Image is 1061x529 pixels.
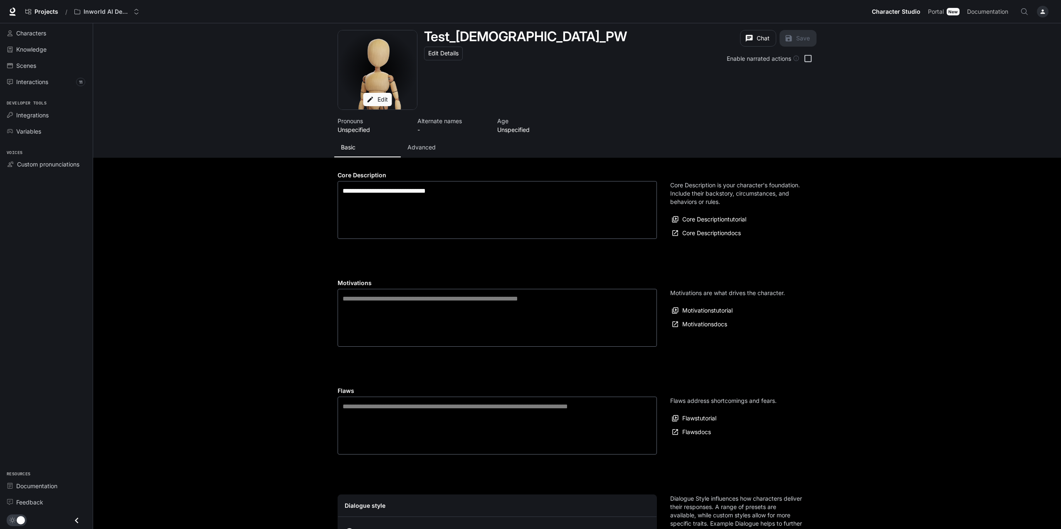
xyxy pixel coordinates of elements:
[3,479,89,493] a: Documentation
[407,143,436,151] p: Advanced
[16,61,36,70] span: Scenes
[740,30,776,47] button: Chat
[670,304,735,318] button: Motivationstutorial
[670,289,785,297] p: Motivations are what drives the character.
[964,3,1014,20] a: Documentation
[497,117,567,125] p: Age
[967,7,1008,17] span: Documentation
[338,181,657,239] div: label
[670,397,777,405] p: Flaws address shortcomings and fears.
[670,425,713,439] a: Flawsdocs
[1016,3,1033,20] button: Open Command Menu
[497,125,567,134] p: Unspecified
[22,3,62,20] a: Go to projects
[670,181,803,206] p: Core Description is your character's foundation. Include their backstory, circumstances, and beha...
[424,47,463,60] button: Edit Details
[17,515,25,524] span: Dark mode toggle
[338,125,407,134] p: Unspecified
[338,279,657,287] h4: Motivations
[417,125,487,134] p: -
[3,157,89,171] a: Custom pronunciations
[3,42,89,57] a: Knowledge
[727,54,799,63] div: Enable narrated actions
[71,3,143,20] button: Open workspace menu
[417,117,487,125] p: Alternate names
[338,397,657,454] div: Flaws
[872,7,920,17] span: Character Studio
[424,30,627,43] button: Open character details dialog
[62,7,71,16] div: /
[16,127,41,136] span: Variables
[84,8,130,15] p: Inworld AI Demos
[35,8,58,15] span: Projects
[345,502,650,510] h4: Dialogue style
[16,29,46,37] span: Characters
[925,3,963,20] a: PortalNew
[363,93,392,107] button: Edit
[338,30,417,109] div: Avatar image
[338,117,407,134] button: Open character details dialog
[16,111,49,119] span: Integrations
[3,124,89,139] a: Variables
[3,26,89,40] a: Characters
[497,117,567,134] button: Open character details dialog
[338,387,657,395] h4: Flaws
[338,117,407,125] p: Pronouns
[16,77,48,86] span: Interactions
[417,117,487,134] button: Open character details dialog
[3,75,89,89] a: Interactions
[424,28,627,45] h1: Test_[DEMOGRAPHIC_DATA]_PW
[869,3,924,20] a: Character Studio
[16,498,43,507] span: Feedback
[670,318,729,331] a: Motivationsdocs
[67,512,86,529] button: Close drawer
[670,226,743,240] a: Core Descriptiondocs
[16,482,57,490] span: Documentation
[341,143,355,151] p: Basic
[16,45,47,54] span: Knowledge
[338,30,417,109] button: Open character avatar dialog
[670,412,718,425] button: Flawstutorial
[3,58,89,73] a: Scenes
[76,78,85,86] span: 11
[670,213,748,226] button: Core Descriptiontutorial
[928,7,944,17] span: Portal
[3,495,89,509] a: Feedback
[947,8,960,15] div: New
[3,108,89,122] a: Integrations
[17,160,79,169] span: Custom pronunciations
[338,171,657,179] h4: Core Description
